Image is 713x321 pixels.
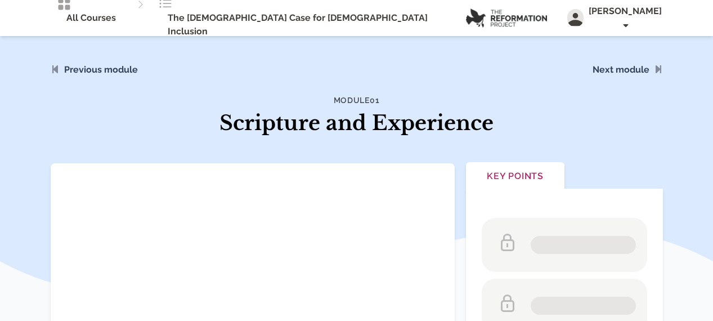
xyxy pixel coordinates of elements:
span: The [DEMOGRAPHIC_DATA] Case for [DEMOGRAPHIC_DATA] Inclusion [168,11,450,38]
h1: Scripture and Experience [213,108,501,139]
a: Next module [593,64,649,75]
span: All Courses [66,11,116,25]
span: [PERSON_NAME] [588,5,662,32]
h4: Module 01 [213,95,501,106]
img: logo.png [466,8,547,28]
a: Previous module [64,64,138,75]
button: Key Points [466,162,564,192]
button: [PERSON_NAME] [567,5,663,32]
